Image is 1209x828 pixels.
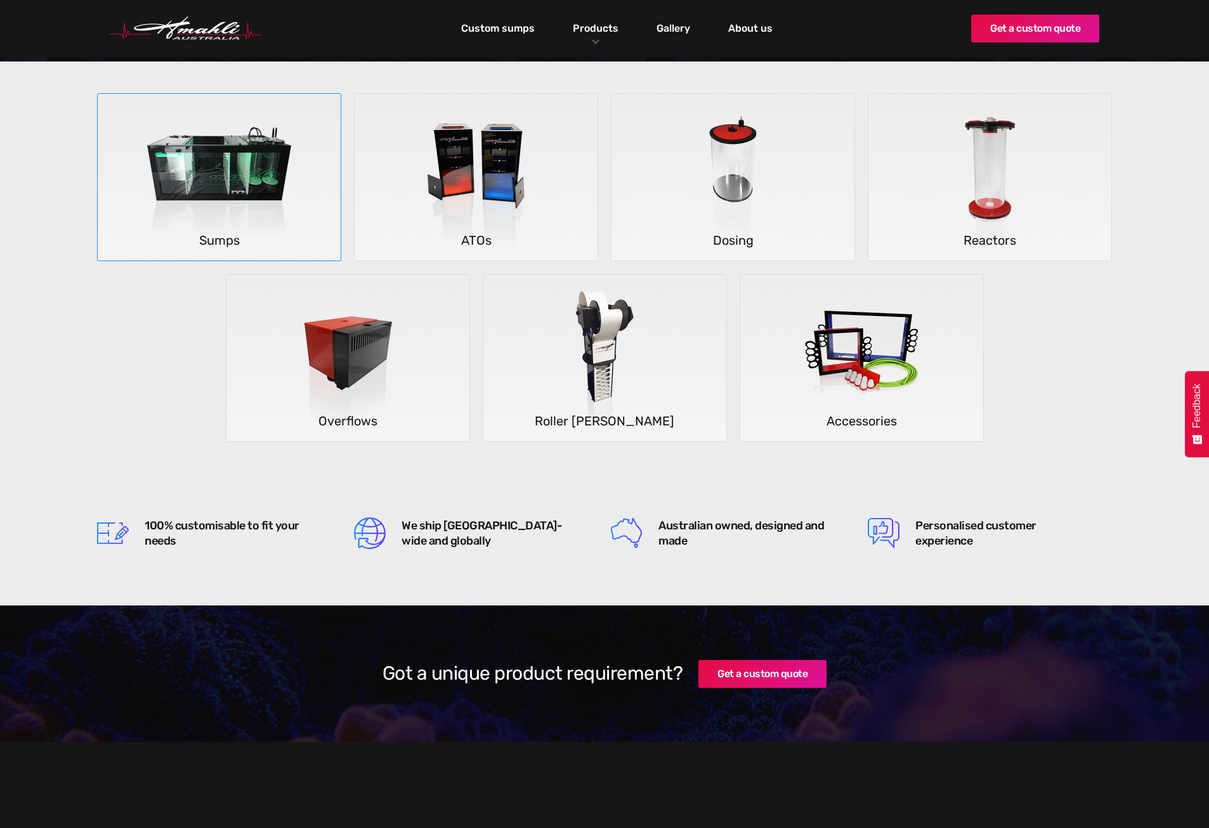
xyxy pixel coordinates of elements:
h5: Personalised customer experience [915,518,1090,548]
h5: Dosing [611,230,854,251]
h5: 100% customisable to fit your needs [145,518,319,548]
img: Sumps [126,94,313,261]
a: ATOsATOs [354,93,598,261]
img: Customisable [97,517,129,549]
a: Custom sumps [458,18,538,39]
h5: Roller [PERSON_NAME] [483,410,726,432]
h5: We ship [GEOGRAPHIC_DATA]-wide and globally [402,518,576,548]
img: Accessories [768,275,955,442]
a: Products [570,19,622,37]
a: AccessoriesAccessories [740,274,984,442]
img: ATOs [382,94,570,261]
img: Reactors [896,94,1083,261]
img: Hmahli Australia Logo [110,16,262,41]
a: Roller matsRoller [PERSON_NAME] [483,274,727,442]
img: Dosing [639,94,827,261]
img: Customer Service [868,517,899,549]
h4: Got a unique product requirement? [382,663,683,685]
a: About us [725,18,776,39]
a: Get a custom quote [698,660,827,688]
button: Feedback - Show survey [1185,371,1209,457]
img: Overflows [254,275,441,442]
h5: ATOs [355,230,598,251]
span: Feedback [1191,384,1203,428]
h5: Accessories [740,410,983,432]
a: ReactorsReactors [868,93,1112,261]
a: Get a custom quote [971,15,1099,42]
a: OverflowsOverflows [226,274,470,442]
h5: Sumps [98,230,341,251]
h5: Australian owned, designed and made [658,518,833,548]
a: Gallery [653,18,693,39]
img: Roller mats [511,275,698,442]
a: home [110,16,262,41]
h5: Overflows [226,410,469,432]
a: SumpsSumps [97,93,341,261]
a: DosingDosing [611,93,855,261]
img: Global Shipping [354,517,386,549]
h5: Reactors [868,230,1111,251]
img: Australia [611,517,643,549]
